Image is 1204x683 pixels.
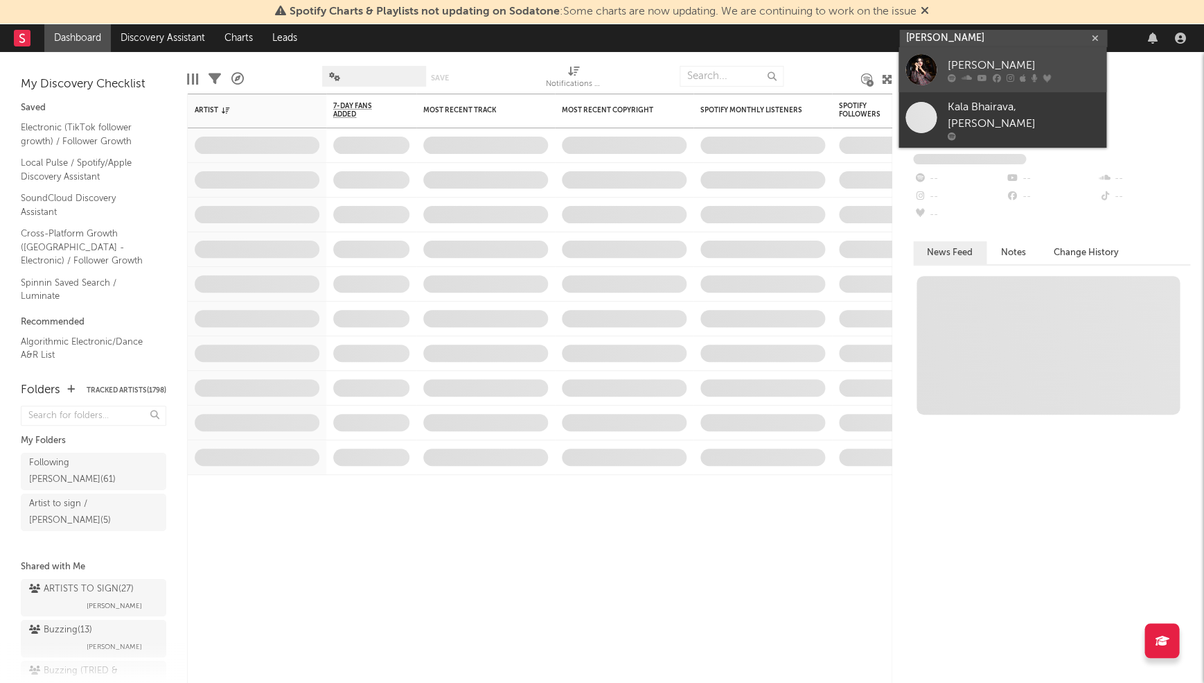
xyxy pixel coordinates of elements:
div: Spotify Monthly Listeners [700,106,804,114]
div: A&R Pipeline [231,59,244,99]
a: Charts [215,24,263,52]
span: : Some charts are now updating. We are continuing to work on the issue [290,6,917,17]
a: Local Pulse / Spotify/Apple Discovery Assistant [21,155,152,184]
a: Spinnin Saved Search / Luminate [21,275,152,304]
a: Leads [263,24,307,52]
a: Cross-Platform Growth ([GEOGRAPHIC_DATA] - Electronic) / Follower Growth [21,226,152,268]
div: [PERSON_NAME] [947,58,1099,74]
div: -- [1005,188,1097,206]
div: Edit Columns [187,59,198,99]
button: Notes [986,241,1039,264]
div: -- [913,206,1005,224]
div: Most Recent Copyright [562,106,666,114]
div: Saved [21,100,166,116]
button: Tracked Artists(1798) [87,387,166,394]
button: News Feed [913,241,986,264]
a: [PERSON_NAME] [898,47,1106,92]
div: Most Recent Track [423,106,527,114]
div: -- [913,170,1005,188]
a: Algorithmic Electronic/Dance A&R List [21,334,152,363]
div: Notifications (Artist) [546,59,601,99]
div: Kala Bhairava, [PERSON_NAME] [947,99,1099,132]
span: [PERSON_NAME] [87,598,142,614]
div: Shared with Me [21,559,166,576]
div: Buzzing ( 13 ) [29,622,92,639]
div: Artist [195,106,299,114]
a: Following [PERSON_NAME](61) [21,453,166,490]
div: My Folders [21,433,166,449]
span: Fans Added by Platform [913,154,1026,164]
div: -- [1098,188,1190,206]
input: Search for artists [899,30,1107,47]
div: Artist to sign / [PERSON_NAME] ( 5 ) [29,496,127,529]
a: Electronic (TikTok follower growth) / Follower Growth [21,120,152,148]
a: Discovery Assistant [111,24,215,52]
a: Kala Bhairava, [PERSON_NAME] [898,92,1106,148]
div: -- [1005,170,1097,188]
div: -- [1098,170,1190,188]
div: Notifications (Artist) [546,76,601,93]
button: Change History [1039,241,1132,264]
div: ARTISTS TO SIGN ( 27 ) [29,581,134,598]
div: -- [913,188,1005,206]
span: Dismiss [921,6,929,17]
a: Dashboard [44,24,111,52]
a: Artist to sign / [PERSON_NAME](5) [21,494,166,531]
div: Recommended [21,314,166,331]
a: Buzzing(13)[PERSON_NAME] [21,620,166,657]
div: Filters [209,59,221,99]
input: Search for folders... [21,406,166,426]
div: Spotify Followers [839,102,887,119]
input: Search... [680,66,784,87]
span: [PERSON_NAME] [87,639,142,655]
span: Spotify Charts & Playlists not updating on Sodatone [290,6,560,17]
div: Folders [21,382,60,399]
span: 7-Day Fans Added [333,102,389,119]
button: Save [431,74,449,82]
div: My Discovery Checklist [21,76,166,93]
div: Following [PERSON_NAME] ( 61 ) [29,455,127,488]
a: SoundCloud Discovery Assistant [21,191,152,219]
a: ARTISTS TO SIGN(27)[PERSON_NAME] [21,579,166,616]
